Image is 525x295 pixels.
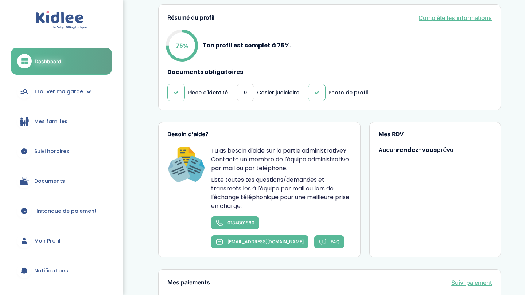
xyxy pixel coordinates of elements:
[11,228,112,254] a: Mon Profil
[34,207,97,215] span: Historique de paiement
[211,176,351,211] p: Liste toutes tes questions/demandes et transmets les à l'équipe par mail ou lors de l'échange tél...
[11,78,112,105] a: Trouver ma garde
[34,118,67,125] span: Mes familles
[397,146,437,154] strong: rendez-vous
[202,41,291,50] p: Ton profil est complet à 75%.
[11,108,112,134] a: Mes familles
[211,216,259,229] a: 0184801880
[451,278,492,287] a: Suivi paiement
[34,237,61,245] span: Mon Profil
[211,235,308,248] a: [EMAIL_ADDRESS][DOMAIN_NAME]
[331,239,339,244] span: FAQ
[378,131,492,138] h3: Mes RDV
[167,146,205,184] img: Happiness Officer
[227,239,304,244] span: [EMAIL_ADDRESS][DOMAIN_NAME]
[176,41,188,50] p: 75%
[11,138,112,164] a: Suivi horaires
[11,168,112,194] a: Documents
[257,89,299,97] p: Casier judiciaire
[167,131,351,138] h3: Besoin d'aide?
[167,69,492,75] h4: Documents obligatoires
[167,279,210,286] h3: Mes paiements
[36,11,87,29] img: logo.svg
[188,89,228,97] p: Piece d'identité
[419,13,492,22] a: Complète tes informations
[11,257,112,284] a: Notifications
[34,147,69,155] span: Suivi horaires
[244,89,247,97] span: 0
[167,15,214,21] h3: Résumé du profil
[34,88,83,95] span: Trouver ma garde
[11,198,112,224] a: Historique de paiement
[227,220,254,225] span: 0184801880
[34,177,65,185] span: Documents
[34,267,68,275] span: Notifications
[328,89,368,97] p: Photo de profil
[378,146,454,154] span: Aucun prévu
[211,146,351,173] p: Tu as besoin d'aide sur la partie administrative? Contacte un membre de l'équipe administrative p...
[11,48,112,75] a: Dashboard
[314,235,344,248] a: FAQ
[35,58,61,65] span: Dashboard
